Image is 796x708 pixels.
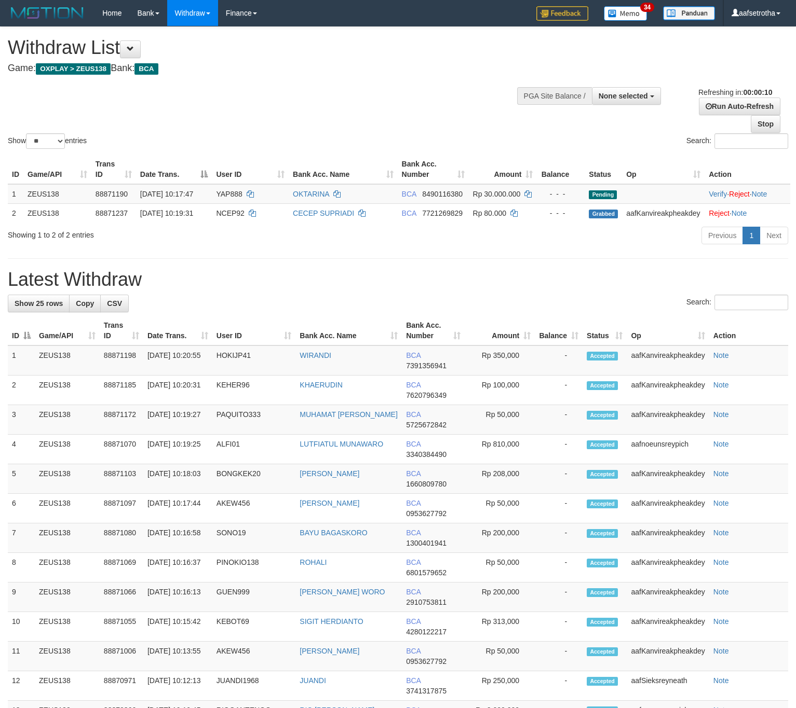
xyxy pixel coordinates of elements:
[713,410,729,419] a: Note
[212,642,295,671] td: AKEW456
[136,155,212,184] th: Date Trans.: activate to sort column descending
[535,464,583,494] td: -
[587,381,618,390] span: Accepted
[212,582,295,612] td: GUEN999
[35,553,100,582] td: ZEUS138
[713,381,729,389] a: Note
[69,295,101,312] a: Copy
[587,559,618,567] span: Accepted
[35,345,100,376] td: ZEUS138
[212,435,295,464] td: ALFI01
[300,499,359,507] a: [PERSON_NAME]
[406,480,447,488] span: Copy 1660809780 to clipboard
[627,553,709,582] td: aafKanvireakpheakdey
[100,494,143,523] td: 88871097
[627,582,709,612] td: aafKanvireakpheakdey
[752,190,767,198] a: Note
[713,440,729,448] a: Note
[701,227,743,244] a: Previous
[76,299,94,308] span: Copy
[8,316,35,345] th: ID: activate to sort column descending
[627,464,709,494] td: aafKanvireakpheakdey
[465,553,535,582] td: Rp 50,000
[406,647,421,655] span: BCA
[300,410,398,419] a: MUHAMAT [PERSON_NAME]
[100,464,143,494] td: 88871103
[300,351,331,359] a: WIRANDI
[35,642,100,671] td: ZEUS138
[8,494,35,523] td: 6
[91,155,136,184] th: Trans ID: activate to sort column ascending
[406,558,421,566] span: BCA
[686,295,788,310] label: Search:
[8,155,23,184] th: ID
[212,376,295,405] td: KEHER96
[406,381,421,389] span: BCA
[599,92,648,100] span: None selected
[8,184,23,204] td: 1
[300,647,359,655] a: [PERSON_NAME]
[627,523,709,553] td: aafKanvireakpheakdey
[212,316,295,345] th: User ID: activate to sort column ascending
[143,376,212,405] td: [DATE] 10:20:31
[300,558,327,566] a: ROHALI
[293,209,354,217] a: CECEP SUPRIADI
[465,405,535,435] td: Rp 50,000
[714,295,788,310] input: Search:
[587,470,618,479] span: Accepted
[686,133,788,149] label: Search:
[465,523,535,553] td: Rp 200,000
[100,523,143,553] td: 88871080
[8,295,70,312] a: Show 25 rows
[535,582,583,612] td: -
[300,440,383,448] a: LUTFIATUL MUNAWARO
[35,523,100,553] td: ZEUS138
[604,6,647,21] img: Button%20Memo.svg
[422,190,463,198] span: Copy 8490116380 to clipboard
[35,612,100,642] td: ZEUS138
[535,553,583,582] td: -
[713,617,729,626] a: Note
[587,618,618,627] span: Accepted
[622,203,705,223] td: aafKanvireakpheakdey
[627,345,709,376] td: aafKanvireakpheakdey
[8,5,87,21] img: MOTION_logo.png
[465,671,535,701] td: Rp 250,000
[640,3,654,12] span: 34
[26,133,65,149] select: Showentries
[705,155,790,184] th: Action
[622,155,705,184] th: Op: activate to sort column ascending
[592,87,661,105] button: None selected
[627,642,709,671] td: aafKanvireakpheakdey
[35,316,100,345] th: Game/API: activate to sort column ascending
[406,509,447,518] span: Copy 0953627792 to clipboard
[465,376,535,405] td: Rp 100,000
[465,464,535,494] td: Rp 208,000
[143,435,212,464] td: [DATE] 10:19:25
[535,494,583,523] td: -
[406,450,447,459] span: Copy 3340384490 to clipboard
[36,63,111,75] span: OXPLAY > ZEUS138
[627,494,709,523] td: aafKanvireakpheakdey
[8,133,87,149] label: Show entries
[8,226,324,240] div: Showing 1 to 2 of 2 entries
[100,316,143,345] th: Trans ID: activate to sort column ascending
[143,494,212,523] td: [DATE] 10:17:44
[406,598,447,606] span: Copy 2910753811 to clipboard
[535,345,583,376] td: -
[143,671,212,701] td: [DATE] 10:12:13
[406,391,447,399] span: Copy 7620796349 to clipboard
[406,676,421,685] span: BCA
[293,190,329,198] a: OKTARINA
[289,155,397,184] th: Bank Acc. Name: activate to sort column ascending
[96,209,128,217] span: 88871237
[100,612,143,642] td: 88871055
[8,464,35,494] td: 5
[713,588,729,596] a: Note
[100,671,143,701] td: 88870971
[713,469,729,478] a: Note
[537,155,585,184] th: Balance
[212,345,295,376] td: HOKIJP41
[100,345,143,376] td: 88871198
[406,362,447,370] span: Copy 7391356941 to clipboard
